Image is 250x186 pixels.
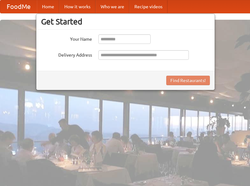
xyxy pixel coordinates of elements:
[59,0,96,13] a: How it works
[41,34,92,42] label: Your Name
[96,0,129,13] a: Who we are
[41,50,92,58] label: Delivery Address
[41,17,210,26] h3: Get Started
[0,0,37,13] a: FoodMe
[37,0,59,13] a: Home
[166,76,210,85] button: Find Restaurants!
[129,0,168,13] a: Recipe videos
